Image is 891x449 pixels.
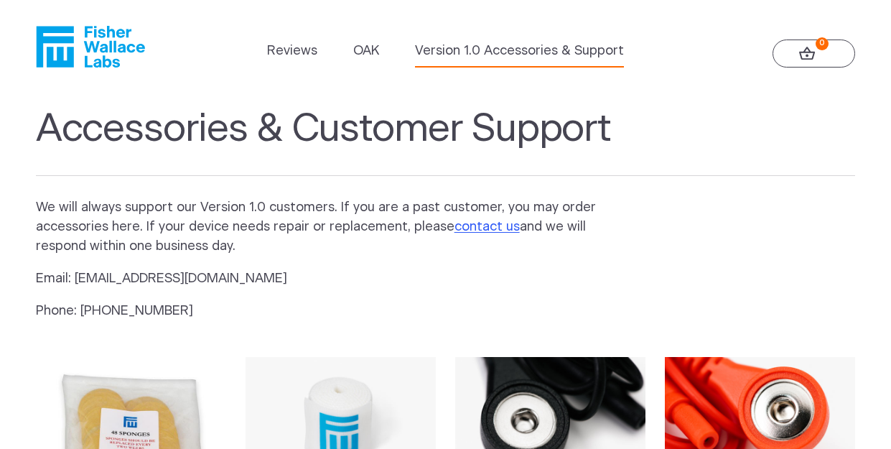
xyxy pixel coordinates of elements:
[267,42,317,61] a: Reviews
[773,40,855,68] a: 0
[36,106,856,176] h1: Accessories & Customer Support
[36,269,622,289] p: Email: [EMAIL_ADDRESS][DOMAIN_NAME]
[36,198,622,256] p: We will always support our Version 1.0 customers. If you are a past customer, you may order acces...
[36,26,145,68] a: Fisher Wallace
[454,221,520,233] a: contact us
[36,302,622,321] p: Phone: [PHONE_NUMBER]
[353,42,379,61] a: OAK
[816,37,829,50] strong: 0
[415,42,624,61] a: Version 1.0 Accessories & Support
